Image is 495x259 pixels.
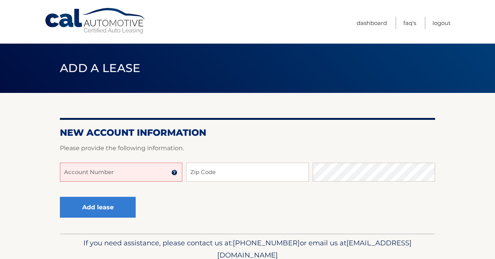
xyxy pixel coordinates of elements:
p: Please provide the following information. [60,143,435,154]
a: Cal Automotive [44,8,147,35]
a: FAQ's [403,17,416,29]
button: Add lease [60,197,136,218]
img: tooltip.svg [171,170,177,176]
span: Add a lease [60,61,141,75]
a: Logout [432,17,451,29]
span: [PHONE_NUMBER] [233,239,300,247]
h2: New Account Information [60,127,435,138]
input: Zip Code [186,163,309,182]
input: Account Number [60,163,182,182]
a: Dashboard [357,17,387,29]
